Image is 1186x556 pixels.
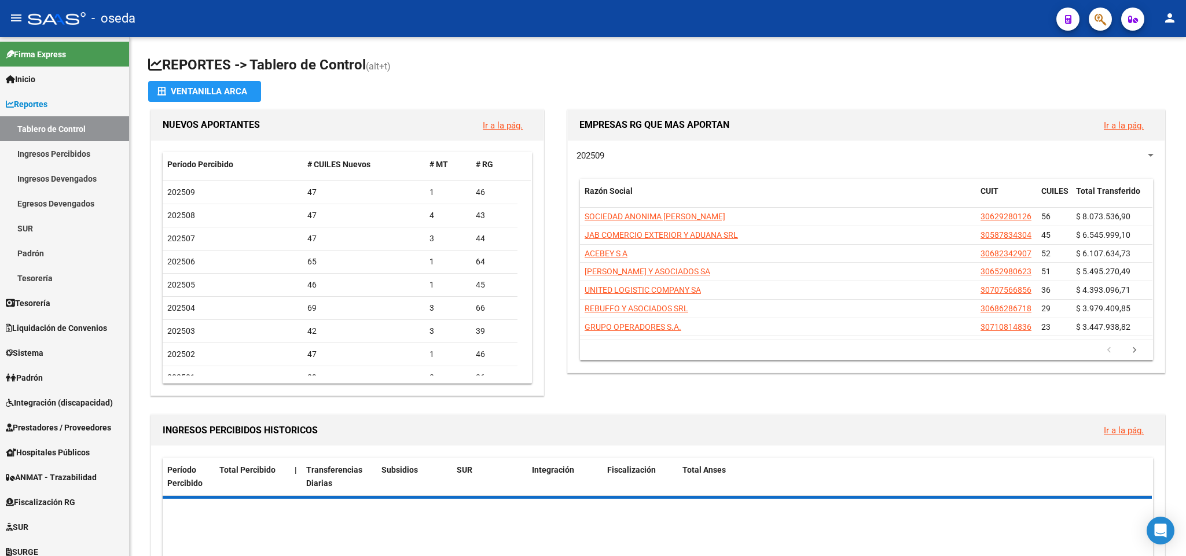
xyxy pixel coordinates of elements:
div: 47 [307,186,421,199]
span: Firma Express [6,48,66,61]
span: Total Anses [682,465,726,474]
span: 52 [1041,249,1051,258]
div: 3 [429,232,467,245]
button: Ir a la pág. [1095,419,1153,441]
div: 46 [307,278,421,292]
span: Tesorería [6,297,50,310]
div: 42 [307,325,421,338]
span: 51 [1041,267,1051,276]
a: go to previous page [1098,344,1120,357]
span: 30652980623 [981,267,1031,276]
div: 3 [429,301,467,315]
span: Hospitales Públicos [6,446,90,459]
span: 56 [1041,212,1051,221]
datatable-header-cell: Transferencias Diarias [302,458,377,496]
span: ACEBEY S A [585,249,627,258]
a: Ir a la pág. [1104,120,1144,131]
span: 23 [1041,322,1051,332]
button: Ventanilla ARCA [148,81,261,102]
span: Período Percibido [167,160,233,169]
div: 69 [307,301,421,315]
span: 30587834304 [981,230,1031,240]
span: CUILES [1041,186,1068,196]
datatable-header-cell: Total Percibido [215,458,290,496]
div: Open Intercom Messenger [1147,517,1174,544]
span: SUR [457,465,472,474]
span: 30682342907 [981,249,1031,258]
div: 47 [307,348,421,361]
span: 202503 [167,326,195,336]
datatable-header-cell: Total Anses [678,458,1139,496]
div: 44 [476,232,513,245]
a: Ir a la pág. [1104,425,1144,436]
span: Subsidios [381,465,418,474]
div: 65 [307,255,421,268]
datatable-header-cell: # CUILES Nuevos [303,152,425,177]
span: GRUPO OPERADORES S.A. [585,322,681,332]
span: INGRESOS PERCIBIDOS HISTORICOS [163,425,318,436]
span: Razón Social [585,186,633,196]
span: $ 4.393.096,71 [1076,285,1130,294]
div: 66 [476,301,513,315]
span: [PERSON_NAME] Y ASOCIADOS SA [585,267,710,276]
span: Sistema [6,347,43,359]
datatable-header-cell: Período Percibido [163,152,303,177]
span: (alt+t) [366,61,391,72]
span: EMPRESAS RG QUE MAS APORTAN [579,119,729,130]
span: - oseda [91,6,135,31]
div: 1 [429,348,467,361]
h1: REPORTES -> Tablero de Control [148,56,1167,76]
datatable-header-cell: CUILES [1037,179,1071,217]
datatable-header-cell: Período Percibido [163,458,215,496]
div: 45 [476,278,513,292]
span: 202502 [167,349,195,359]
span: Prestadores / Proveedores [6,421,111,434]
span: 45 [1041,230,1051,240]
div: 64 [476,255,513,268]
datatable-header-cell: SUR [452,458,527,496]
datatable-header-cell: | [290,458,302,496]
datatable-header-cell: Razón Social [580,179,976,217]
span: $ 6.545.999,10 [1076,230,1130,240]
span: 30707566856 [981,285,1031,294]
div: 47 [307,232,421,245]
span: Transferencias Diarias [306,465,362,488]
div: 39 [307,371,421,384]
span: 202507 [167,234,195,243]
a: Ir a la pág. [483,120,523,131]
div: Ventanilla ARCA [157,81,252,102]
span: Integración [532,465,574,474]
span: 30686286718 [981,304,1031,313]
mat-icon: menu [9,11,23,25]
span: SUR [6,521,28,533]
span: Fiscalización [607,465,656,474]
span: SOCIEDAD ANONIMA [PERSON_NAME] [585,212,725,221]
span: Integración (discapacidad) [6,396,113,409]
span: Reportes [6,98,47,111]
span: 202508 [167,211,195,220]
span: | [295,465,297,474]
span: $ 3.447.938,82 [1076,322,1130,332]
span: 202504 [167,303,195,312]
a: go to next page [1123,344,1145,357]
span: Total Percibido [219,465,276,474]
div: 46 [476,186,513,199]
span: 30629280126 [981,212,1031,221]
span: NUEVOS APORTANTES [163,119,260,130]
span: 30710814836 [981,322,1031,332]
div: 4 [429,209,467,222]
div: 39 [476,325,513,338]
span: $ 8.073.536,90 [1076,212,1130,221]
div: 43 [476,209,513,222]
datatable-header-cell: # RG [471,152,517,177]
span: Liquidación de Convenios [6,322,107,334]
span: Inicio [6,73,35,86]
span: CUIT [981,186,998,196]
div: 1 [429,255,467,268]
div: 3 [429,371,467,384]
datatable-header-cell: Subsidios [377,458,452,496]
span: ANMAT - Trazabilidad [6,471,97,484]
span: 202509 [577,150,604,161]
span: 202501 [167,373,195,382]
span: # CUILES Nuevos [307,160,370,169]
